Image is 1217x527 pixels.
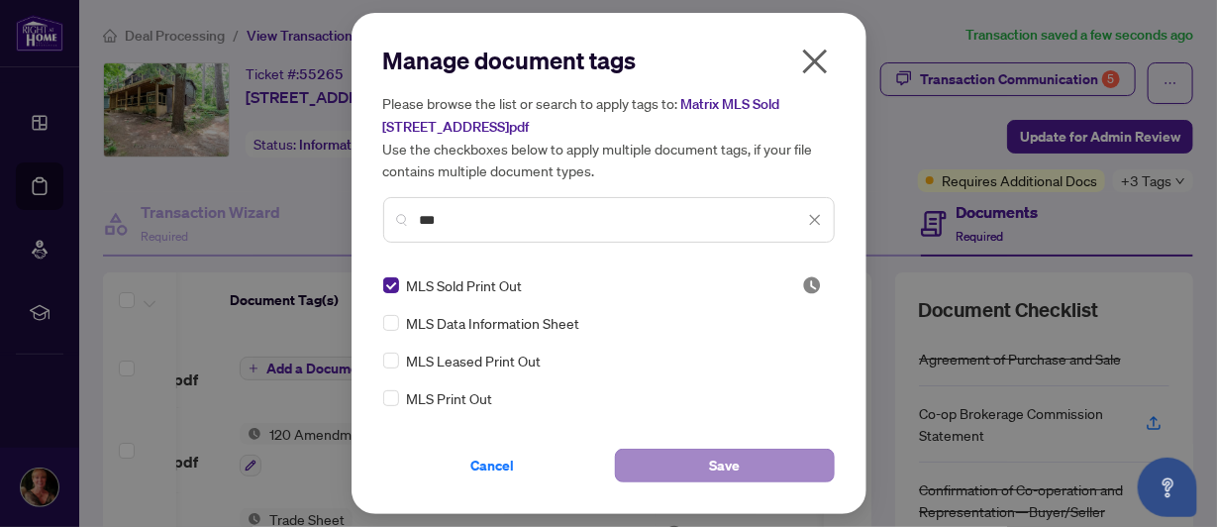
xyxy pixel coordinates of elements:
span: close [799,46,831,77]
span: MLS Leased Print Out [407,350,542,371]
span: Save [709,450,740,481]
span: close [808,213,822,227]
button: Save [615,449,835,482]
span: Pending Review [802,275,822,295]
span: MLS Data Information Sheet [407,312,580,334]
h2: Manage document tags [383,45,835,76]
span: MLS Sold Print Out [407,274,523,296]
h5: Please browse the list or search to apply tags to: Use the checkboxes below to apply multiple doc... [383,92,835,181]
span: MLS Print Out [407,387,493,409]
button: Open asap [1138,458,1197,517]
span: Cancel [471,450,515,481]
button: Cancel [383,449,603,482]
img: status [802,275,822,295]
